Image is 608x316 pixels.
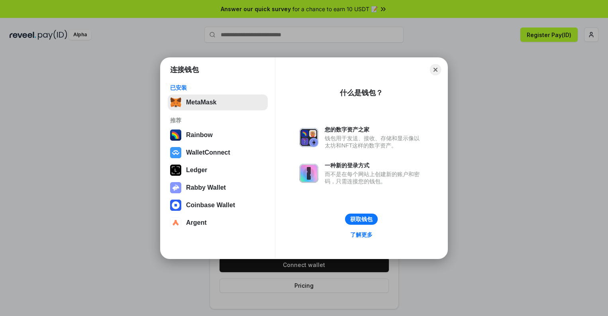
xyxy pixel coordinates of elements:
div: 已安装 [170,84,265,91]
div: Argent [186,219,207,226]
a: 了解更多 [345,230,377,240]
img: svg+xml,%3Csvg%20fill%3D%22none%22%20height%3D%2233%22%20viewBox%3D%220%200%2035%2033%22%20width%... [170,97,181,108]
img: svg+xml,%3Csvg%20xmlns%3D%22http%3A%2F%2Fwww.w3.org%2F2000%2Fsvg%22%20fill%3D%22none%22%20viewBox... [299,164,318,183]
div: 而不是在每个网站上创建新的账户和密码，只需连接您的钱包。 [325,171,424,185]
img: svg+xml,%3Csvg%20xmlns%3D%22http%3A%2F%2Fwww.w3.org%2F2000%2Fsvg%22%20fill%3D%22none%22%20viewBox... [299,128,318,147]
img: svg+xml,%3Csvg%20width%3D%2228%22%20height%3D%2228%22%20viewBox%3D%220%200%2028%2028%22%20fill%3D... [170,147,181,158]
button: Rabby Wallet [168,180,268,196]
button: MetaMask [168,94,268,110]
img: svg+xml,%3Csvg%20width%3D%2228%22%20height%3D%2228%22%20viewBox%3D%220%200%2028%2028%22%20fill%3D... [170,200,181,211]
div: 您的数字资产之家 [325,126,424,133]
div: 一种新的登录方式 [325,162,424,169]
button: Close [430,64,441,75]
div: Rainbow [186,132,213,139]
h1: 连接钱包 [170,65,199,75]
button: Argent [168,215,268,231]
div: MetaMask [186,99,216,106]
button: 获取钱包 [345,214,378,225]
div: 了解更多 [350,231,373,238]
div: WalletConnect [186,149,230,156]
button: Rainbow [168,127,268,143]
img: svg+xml,%3Csvg%20width%3D%2228%22%20height%3D%2228%22%20viewBox%3D%220%200%2028%2028%22%20fill%3D... [170,217,181,228]
div: 钱包用于发送、接收、存储和显示像以太坊和NFT这样的数字资产。 [325,135,424,149]
div: Coinbase Wallet [186,202,235,209]
div: Ledger [186,167,207,174]
div: 推荐 [170,117,265,124]
div: 获取钱包 [350,216,373,223]
button: Coinbase Wallet [168,197,268,213]
img: svg+xml,%3Csvg%20width%3D%22120%22%20height%3D%22120%22%20viewBox%3D%220%200%20120%20120%22%20fil... [170,130,181,141]
button: Ledger [168,162,268,178]
img: svg+xml,%3Csvg%20xmlns%3D%22http%3A%2F%2Fwww.w3.org%2F2000%2Fsvg%22%20width%3D%2228%22%20height%3... [170,165,181,176]
div: 什么是钱包？ [340,88,383,98]
div: Rabby Wallet [186,184,226,191]
button: WalletConnect [168,145,268,161]
img: svg+xml,%3Csvg%20xmlns%3D%22http%3A%2F%2Fwww.w3.org%2F2000%2Fsvg%22%20fill%3D%22none%22%20viewBox... [170,182,181,193]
